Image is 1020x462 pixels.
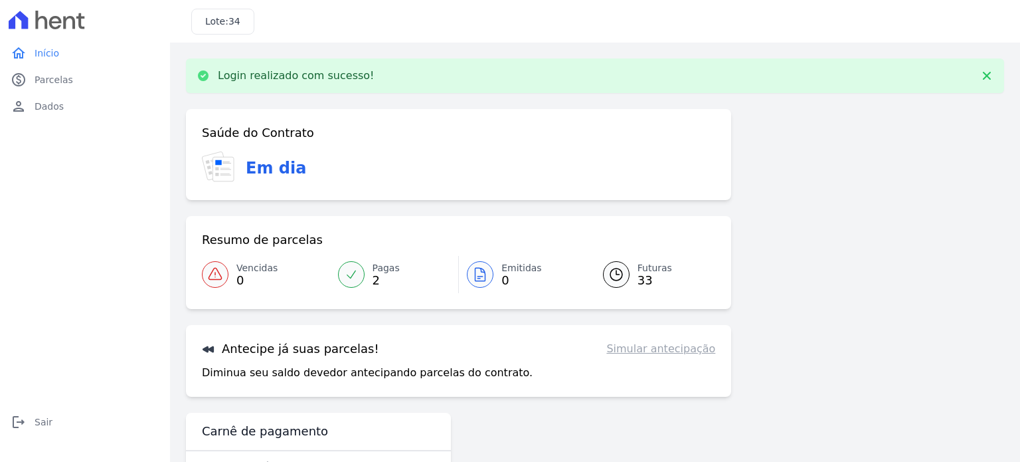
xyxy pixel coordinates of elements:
span: Pagas [373,261,400,275]
span: 34 [228,16,240,27]
span: Emitidas [501,261,542,275]
h3: Lote: [205,15,240,29]
a: logoutSair [5,409,165,435]
span: Vencidas [236,261,278,275]
a: Vencidas 0 [202,256,330,293]
span: Futuras [637,261,672,275]
a: Emitidas 0 [459,256,587,293]
a: Pagas 2 [330,256,459,293]
span: 0 [236,275,278,286]
a: Simular antecipação [606,341,715,357]
span: Início [35,47,59,60]
h3: Resumo de parcelas [202,232,323,248]
span: 33 [637,275,672,286]
a: paidParcelas [5,66,165,93]
h3: Carnê de pagamento [202,423,328,439]
a: homeInício [5,40,165,66]
h3: Em dia [246,156,306,180]
i: home [11,45,27,61]
span: 2 [373,275,400,286]
i: person [11,98,27,114]
a: personDados [5,93,165,120]
p: Diminua seu saldo devedor antecipando parcelas do contrato. [202,365,533,381]
h3: Saúde do Contrato [202,125,314,141]
span: 0 [501,275,542,286]
span: Dados [35,100,64,113]
h3: Antecipe já suas parcelas! [202,341,379,357]
span: Sair [35,415,52,429]
i: paid [11,72,27,88]
span: Parcelas [35,73,73,86]
i: logout [11,414,27,430]
a: Futuras 33 [587,256,716,293]
p: Login realizado com sucesso! [218,69,375,82]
